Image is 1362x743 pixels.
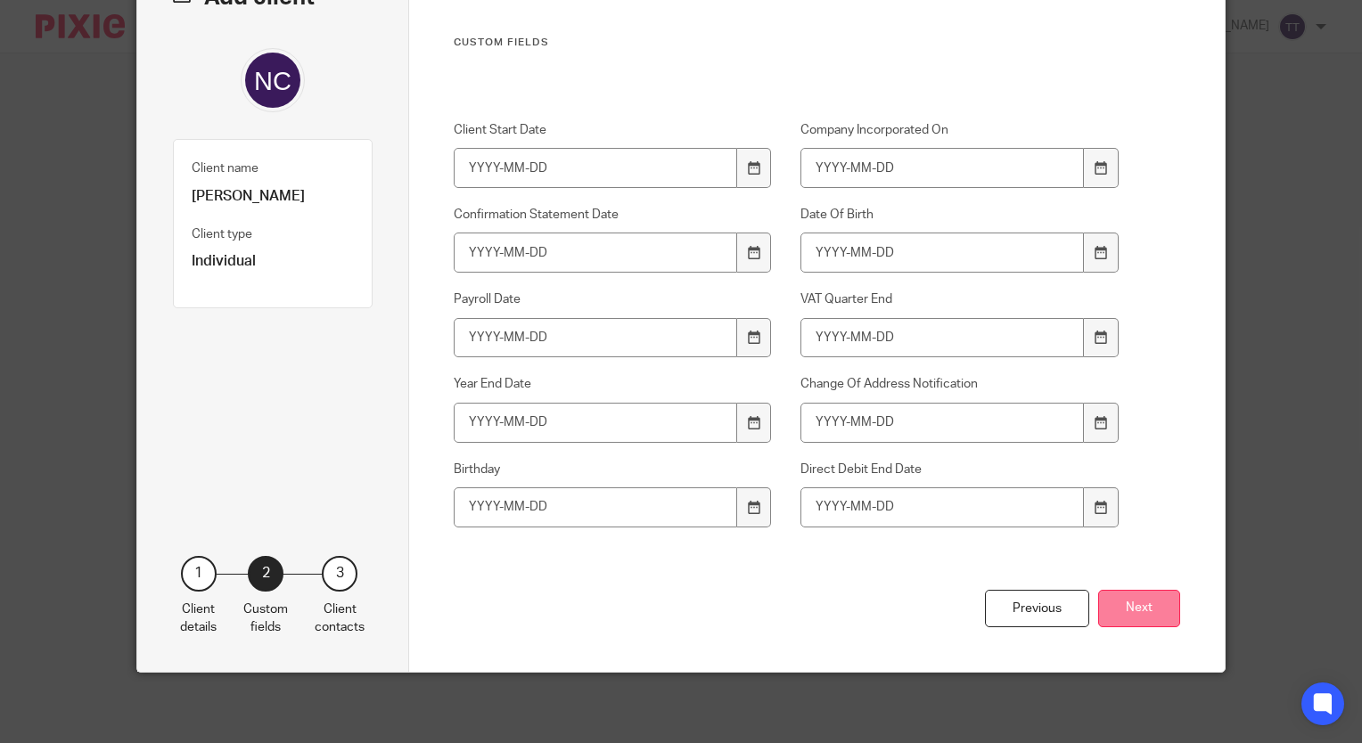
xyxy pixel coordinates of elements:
[454,148,737,188] input: YYYY-MM-DD
[800,403,1084,443] input: YYYY-MM-DD
[800,318,1084,358] input: YYYY-MM-DD
[192,225,252,243] label: Client type
[800,487,1084,527] input: YYYY-MM-DD
[192,252,354,271] p: Individual
[1098,590,1180,628] button: Next
[454,403,737,443] input: YYYY-MM-DD
[181,556,217,592] div: 1
[180,600,217,637] p: Client details
[315,600,365,637] p: Client contacts
[243,600,288,637] p: Custom fields
[454,290,773,308] label: Payroll Date
[800,148,1084,188] input: YYYY-MM-DD
[241,48,305,112] img: svg%3E
[454,461,773,478] label: Birthday
[800,290,1120,308] label: VAT Quarter End
[454,206,773,224] label: Confirmation Statement Date
[800,121,1120,139] label: Company Incorporated On
[454,36,1120,50] h3: Custom fields
[192,187,354,206] p: [PERSON_NAME]
[800,461,1120,478] label: Direct Debit End Date
[800,233,1084,273] input: YYYY-MM-DD
[454,318,737,358] input: YYYY-MM-DD
[800,375,1120,393] label: Change Of Address Notification
[800,206,1120,224] label: Date Of Birth
[454,121,773,139] label: Client Start Date
[454,233,737,273] input: YYYY-MM-DD
[248,556,283,592] div: 2
[985,590,1089,628] div: Previous
[192,159,258,177] label: Client name
[322,556,357,592] div: 3
[454,375,773,393] label: Year End Date
[454,487,737,527] input: YYYY-MM-DD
